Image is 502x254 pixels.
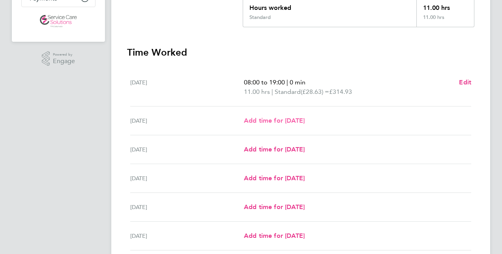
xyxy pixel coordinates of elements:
a: Add time for [DATE] [244,116,305,125]
span: Add time for [DATE] [244,174,305,182]
div: [DATE] [130,231,244,241]
span: 11.00 hrs [244,88,270,95]
a: Go to home page [21,15,96,28]
div: [DATE] [130,116,244,125]
div: [DATE] [130,174,244,183]
span: Add time for [DATE] [244,203,305,211]
span: Add time for [DATE] [244,232,305,239]
span: 08:00 to 19:00 [244,78,285,86]
a: Add time for [DATE] [244,145,305,154]
span: Edit [459,78,471,86]
img: servicecare-logo-retina.png [40,15,77,28]
span: Add time for [DATE] [244,117,305,124]
span: Engage [53,58,75,65]
span: | [287,78,288,86]
span: £314.93 [329,88,352,95]
a: Add time for [DATE] [244,231,305,241]
a: Add time for [DATE] [244,202,305,212]
span: 0 min [290,78,305,86]
div: Standard [249,14,271,21]
a: Powered byEngage [42,51,75,66]
a: Edit [459,78,471,87]
div: [DATE] [130,202,244,212]
div: 11.00 hrs [416,14,474,27]
span: Add time for [DATE] [244,146,305,153]
span: (£28.63) = [301,88,329,95]
span: Powered by [53,51,75,58]
span: Standard [275,87,301,97]
span: | [272,88,273,95]
div: [DATE] [130,145,244,154]
h3: Time Worked [127,46,474,59]
div: [DATE] [130,78,244,97]
a: Add time for [DATE] [244,174,305,183]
